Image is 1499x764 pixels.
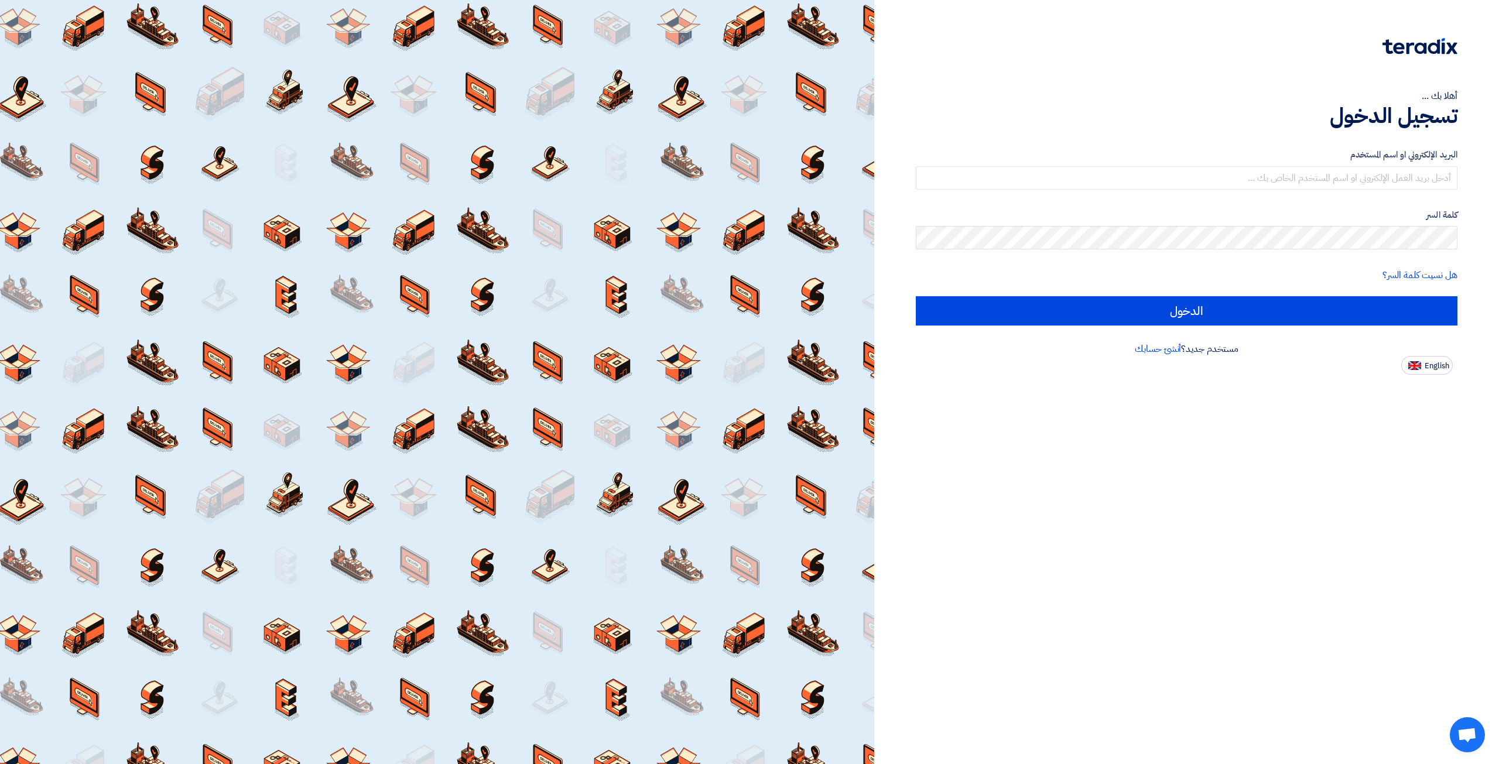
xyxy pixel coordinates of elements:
a: Open chat [1450,717,1485,752]
a: هل نسيت كلمة السر؟ [1382,268,1457,282]
span: English [1425,362,1449,370]
h1: تسجيل الدخول [916,103,1457,129]
img: Teradix logo [1382,38,1457,54]
input: أدخل بريد العمل الإلكتروني او اسم المستخدم الخاص بك ... [916,166,1457,190]
img: en-US.png [1408,361,1421,370]
label: البريد الإلكتروني او اسم المستخدم [916,148,1457,162]
label: كلمة السر [916,208,1457,222]
button: English [1401,356,1453,375]
a: أنشئ حسابك [1135,342,1181,356]
div: مستخدم جديد؟ [916,342,1457,356]
input: الدخول [916,296,1457,326]
div: أهلا بك ... [916,89,1457,103]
